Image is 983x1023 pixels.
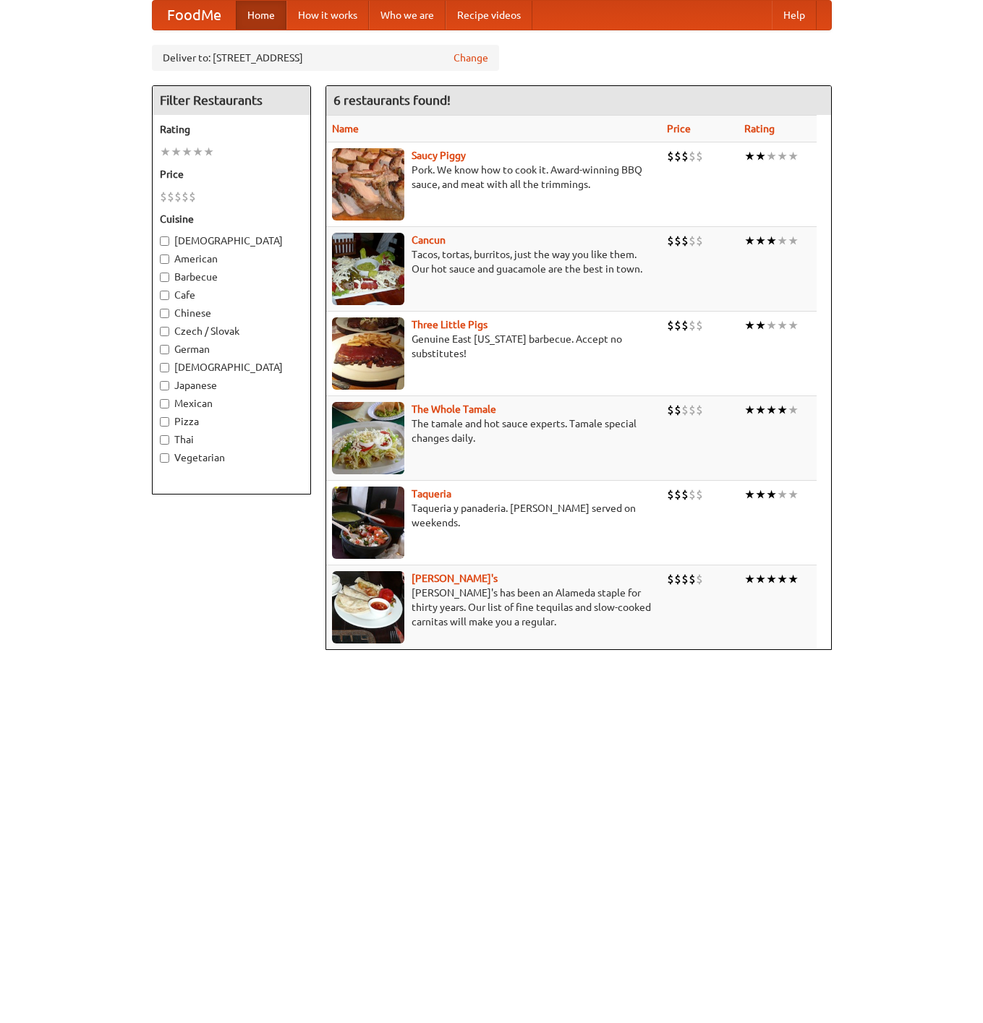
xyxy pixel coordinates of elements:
label: Cafe [160,288,303,302]
label: Czech / Slovak [160,324,303,338]
li: $ [667,148,674,164]
label: German [160,342,303,356]
input: Cafe [160,291,169,300]
input: [DEMOGRAPHIC_DATA] [160,236,169,246]
a: Cancun [412,234,446,246]
input: Thai [160,435,169,445]
p: Tacos, tortas, burritos, just the way you like them. Our hot sauce and guacamole are the best in ... [332,247,655,276]
a: Rating [744,123,775,134]
li: ★ [788,487,799,502]
a: Recipe videos [446,1,532,30]
ng-pluralize: 6 restaurants found! [333,93,451,107]
a: Price [667,123,691,134]
li: ★ [171,144,182,160]
li: ★ [755,233,766,249]
li: ★ [777,402,788,418]
li: ★ [777,571,788,587]
li: $ [160,189,167,205]
b: Three Little Pigs [412,319,488,330]
input: Japanese [160,381,169,390]
li: ★ [766,317,777,333]
li: ★ [755,487,766,502]
a: Saucy Piggy [412,150,466,161]
p: Genuine East [US_STATE] barbecue. Accept no substitutes! [332,332,655,361]
li: $ [674,571,681,587]
li: ★ [788,402,799,418]
label: Barbecue [160,270,303,284]
li: $ [674,148,681,164]
li: ★ [744,571,755,587]
p: [PERSON_NAME]'s has been an Alameda staple for thirty years. Our list of fine tequilas and slow-c... [332,586,655,629]
a: Taqueria [412,488,451,500]
li: ★ [788,233,799,249]
li: $ [681,402,689,418]
li: $ [189,189,196,205]
li: $ [681,487,689,502]
a: The Whole Tamale [412,403,496,415]
input: German [160,345,169,354]
input: Vegetarian [160,453,169,463]
div: Deliver to: [STREET_ADDRESS] [152,45,499,71]
h5: Cuisine [160,212,303,226]
li: $ [674,402,681,418]
input: [DEMOGRAPHIC_DATA] [160,363,169,372]
li: ★ [788,571,799,587]
label: American [160,252,303,266]
li: ★ [755,571,766,587]
li: ★ [766,571,777,587]
h4: Filter Restaurants [153,86,310,115]
li: $ [689,148,696,164]
a: How it works [286,1,369,30]
label: Chinese [160,306,303,320]
li: $ [696,317,703,333]
li: ★ [182,144,192,160]
li: ★ [744,148,755,164]
li: $ [667,233,674,249]
li: $ [689,487,696,502]
li: ★ [766,233,777,249]
li: ★ [160,144,171,160]
li: $ [681,148,689,164]
li: ★ [203,144,214,160]
li: ★ [788,317,799,333]
p: Pork. We know how to cook it. Award-winning BBQ sauce, and meat with all the trimmings. [332,163,655,192]
li: $ [667,402,674,418]
a: Home [236,1,286,30]
a: [PERSON_NAME]'s [412,573,498,584]
li: ★ [755,148,766,164]
img: cancun.jpg [332,233,404,305]
li: ★ [744,233,755,249]
label: Vegetarian [160,450,303,465]
li: $ [674,233,681,249]
li: ★ [777,487,788,502]
li: ★ [777,148,788,164]
li: $ [696,148,703,164]
a: Help [772,1,817,30]
input: Mexican [160,399,169,408]
li: $ [696,571,703,587]
li: ★ [766,402,777,418]
li: $ [681,233,689,249]
li: $ [182,189,189,205]
li: $ [674,487,681,502]
img: wholetamale.jpg [332,402,404,474]
label: [DEMOGRAPHIC_DATA] [160,234,303,248]
label: Thai [160,432,303,447]
li: ★ [744,402,755,418]
li: $ [667,571,674,587]
label: Mexican [160,396,303,411]
input: Chinese [160,309,169,318]
h5: Price [160,167,303,181]
img: taqueria.jpg [332,487,404,559]
li: $ [681,317,689,333]
img: pedros.jpg [332,571,404,643]
li: $ [689,233,696,249]
li: ★ [777,233,788,249]
li: ★ [777,317,788,333]
li: $ [667,487,674,502]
